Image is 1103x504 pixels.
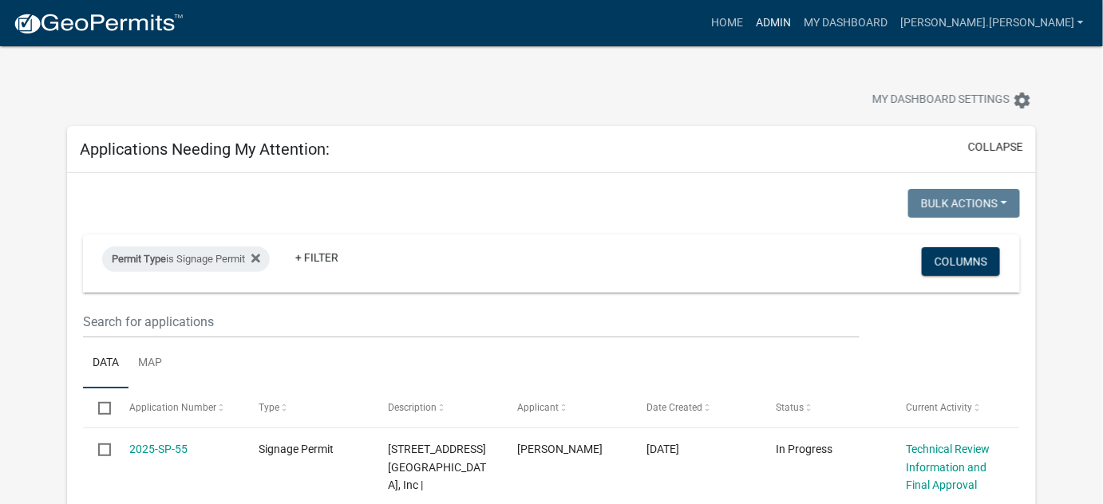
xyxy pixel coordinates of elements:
span: My Dashboard Settings [872,91,1010,110]
a: Home [705,8,749,38]
span: In Progress [777,443,833,455]
datatable-header-cell: Current Activity [891,388,1020,427]
span: Date Created [647,402,703,413]
input: Search for applications [83,305,860,338]
datatable-header-cell: Date Created [631,388,761,427]
span: Signage Permit [259,443,334,455]
a: [PERSON_NAME].[PERSON_NAME] [894,8,1090,38]
span: Application Number [129,402,216,413]
a: Map [128,338,172,389]
datatable-header-cell: Status [761,388,891,427]
a: Technical Review Information and Final Approval [906,443,990,492]
a: My Dashboard [797,8,894,38]
span: Current Activity [906,402,972,413]
span: Permit Type [112,253,166,265]
h5: Applications Needing My Attention: [80,140,330,159]
i: settings [1013,91,1032,110]
a: 2025-SP-55 [129,443,188,455]
span: Applicant [517,402,559,413]
span: Status [777,402,805,413]
datatable-header-cell: Select [83,388,113,427]
button: My Dashboard Settingssettings [860,85,1045,116]
span: Justin West [517,443,603,455]
button: Columns [922,247,1000,276]
datatable-header-cell: Application Number [113,388,243,427]
span: 09/03/2025 [647,443,680,455]
datatable-header-cell: Description [373,388,502,427]
button: collapse [968,139,1023,156]
div: is Signage Permit [102,246,270,272]
button: Bulk Actions [908,189,1020,218]
a: + Filter [283,243,351,272]
span: Type [259,402,279,413]
datatable-header-cell: Type [243,388,373,427]
span: 2525 E MARKET ST | Rynalco, Inc | [388,443,486,492]
a: Data [83,338,128,389]
span: Description [388,402,437,413]
datatable-header-cell: Applicant [502,388,631,427]
a: Admin [749,8,797,38]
